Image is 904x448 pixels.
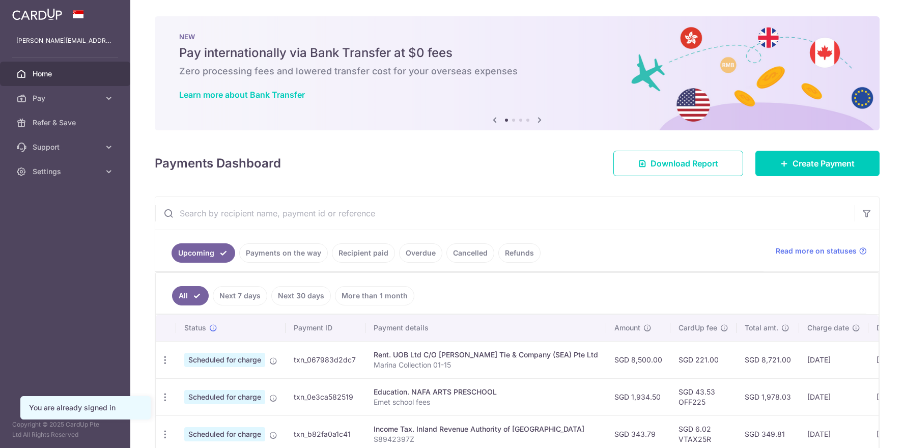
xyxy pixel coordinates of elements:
[33,118,100,128] span: Refer & Save
[286,341,365,378] td: txn_067983d2dc7
[172,243,235,263] a: Upcoming
[184,427,265,441] span: Scheduled for charge
[807,323,849,333] span: Charge date
[374,350,598,360] div: Rent. UOB Ltd C/O [PERSON_NAME] Tie & Company (SEA) Pte Ltd
[679,323,717,333] span: CardUp fee
[374,360,598,370] p: Marina Collection 01-15
[239,243,328,263] a: Payments on the way
[172,286,209,305] a: All
[498,243,541,263] a: Refunds
[33,166,100,177] span: Settings
[776,246,857,256] span: Read more on statuses
[184,390,265,404] span: Scheduled for charge
[155,197,855,230] input: Search by recipient name, payment id or reference
[179,45,855,61] h5: Pay internationally via Bank Transfer at $0 fees
[179,65,855,77] h6: Zero processing fees and lowered transfer cost for your overseas expenses
[179,33,855,41] p: NEW
[271,286,331,305] a: Next 30 days
[755,151,880,176] a: Create Payment
[737,341,799,378] td: SGD 8,721.00
[606,341,670,378] td: SGD 8,500.00
[399,243,442,263] a: Overdue
[12,8,62,20] img: CardUp
[737,378,799,415] td: SGD 1,978.03
[213,286,267,305] a: Next 7 days
[33,93,100,103] span: Pay
[799,378,868,415] td: [DATE]
[184,353,265,367] span: Scheduled for charge
[332,243,395,263] a: Recipient paid
[365,315,606,341] th: Payment details
[670,341,737,378] td: SGD 221.00
[799,341,868,378] td: [DATE]
[179,90,305,100] a: Learn more about Bank Transfer
[793,157,855,170] span: Create Payment
[651,157,718,170] span: Download Report
[16,36,114,46] p: [PERSON_NAME][EMAIL_ADDRESS][PERSON_NAME][DOMAIN_NAME]
[155,154,281,173] h4: Payments Dashboard
[745,323,778,333] span: Total amt.
[29,403,142,413] div: You are already signed in
[776,246,867,256] a: Read more on statuses
[613,151,743,176] a: Download Report
[374,397,598,407] p: Emet school fees
[155,16,880,130] img: Bank transfer banner
[614,323,640,333] span: Amount
[335,286,414,305] a: More than 1 month
[286,378,365,415] td: txn_0e3ca582519
[33,69,100,79] span: Home
[374,387,598,397] div: Education. NAFA ARTS PRESCHOOL
[374,424,598,434] div: Income Tax. Inland Revenue Authority of [GEOGRAPHIC_DATA]
[446,243,494,263] a: Cancelled
[286,315,365,341] th: Payment ID
[374,434,598,444] p: S8942397Z
[606,378,670,415] td: SGD 1,934.50
[670,378,737,415] td: SGD 43.53 OFF225
[33,142,100,152] span: Support
[184,323,206,333] span: Status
